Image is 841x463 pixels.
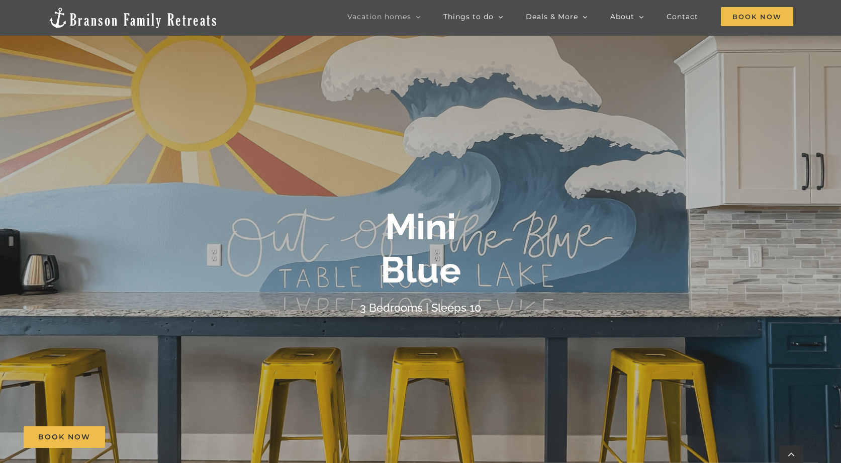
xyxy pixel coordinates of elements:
nav: Main Menu Sticky [347,2,793,31]
a: About [610,2,644,31]
span: Book Now [38,433,90,441]
b: Mini Blue [381,205,461,291]
a: Contact [667,2,698,31]
h4: 3 Bedrooms | Sleeps 10 [360,301,482,314]
a: Things to do [443,2,503,31]
a: Book Now [24,426,105,448]
span: About [610,13,634,20]
img: Branson Family Retreats Logo [48,7,218,29]
span: Things to do [443,13,494,20]
span: Contact [667,13,698,20]
span: Deals & More [526,13,578,20]
a: Deals & More [526,2,588,31]
span: Vacation homes [347,13,411,20]
span: Book Now [721,7,793,26]
a: Vacation homes [347,2,421,31]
